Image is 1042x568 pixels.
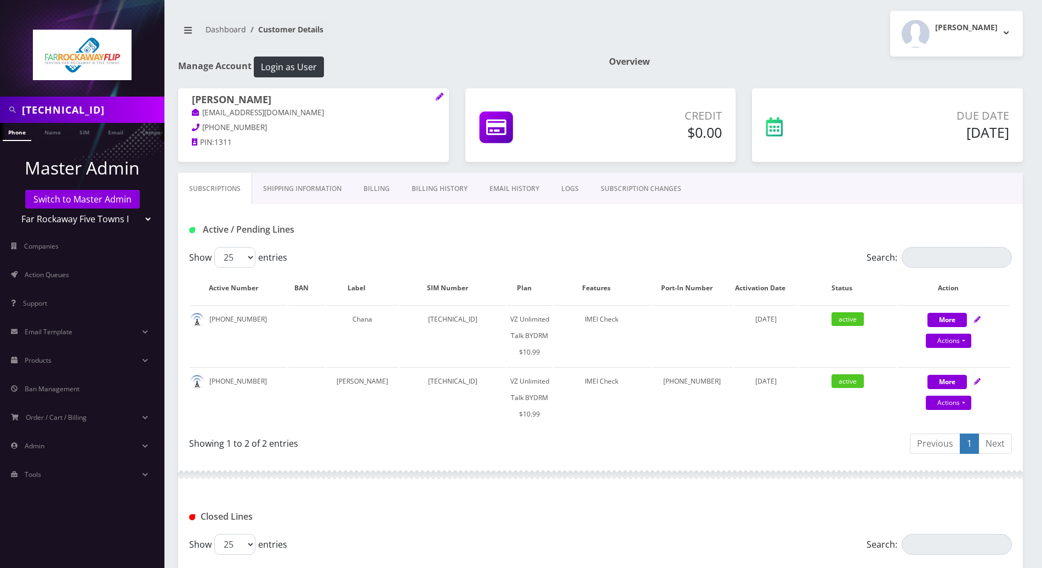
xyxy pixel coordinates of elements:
td: [PERSON_NAME] [326,367,398,428]
span: Action Queues [25,270,69,279]
a: Next [978,434,1012,454]
img: Closed Lines [189,514,195,520]
h5: $0.00 [587,124,722,140]
span: Tools [25,470,41,479]
th: SIM Number: activate to sort column ascending [400,272,506,304]
li: Customer Details [246,24,323,35]
select: Showentries [214,534,255,555]
button: More [927,375,967,389]
a: Dashboard [206,24,246,35]
th: BAN: activate to sort column ascending [288,272,324,304]
a: PIN: [192,137,214,148]
img: default.png [190,313,204,327]
th: Features: activate to sort column ascending [553,272,650,304]
button: Login as User [254,57,324,77]
p: Due Date [852,108,1009,124]
th: Plan: activate to sort column ascending [507,272,552,304]
label: Search: [867,247,1012,268]
h1: Overview [609,57,1023,67]
div: Showing 1 to 2 of 2 entries [189,432,593,450]
a: Login as User [252,60,324,72]
nav: breadcrumb [178,18,593,49]
a: Billing [352,173,401,205]
span: [DATE] [755,376,777,386]
a: SUBSCRIPTION CHANGES [590,173,692,205]
th: Port-In Number: activate to sort column ascending [652,272,733,304]
span: [DATE] [755,314,777,324]
th: Active Number: activate to sort column ascending [190,272,287,304]
td: VZ Unlimited Talk BYDRM $10.99 [507,367,552,428]
td: [TECHNICAL_ID] [400,305,506,366]
h1: Active / Pending Lines [189,224,452,235]
a: LOGS [550,173,590,205]
td: Chana [326,305,398,366]
h5: [DATE] [852,124,1009,140]
div: IMEI Check [553,373,650,390]
a: Subscriptions [178,173,252,205]
img: Active / Pending Lines [189,227,195,233]
div: IMEI Check [553,311,650,328]
span: active [832,312,864,326]
h2: [PERSON_NAME] [935,23,998,32]
span: [PHONE_NUMBER] [202,122,267,132]
span: Products [25,356,52,365]
label: Show entries [189,534,287,555]
span: Companies [24,241,59,251]
span: 1311 [214,137,232,147]
span: Order / Cart / Billing [26,413,87,422]
a: Actions [926,334,971,348]
td: [PHONE_NUMBER] [190,305,287,366]
td: [PHONE_NUMBER] [652,367,733,428]
a: Actions [926,396,971,410]
button: [PERSON_NAME] [890,11,1023,57]
img: default.png [190,375,204,389]
th: Action: activate to sort column ascending [897,272,1011,304]
a: [EMAIL_ADDRESS][DOMAIN_NAME] [192,108,324,119]
label: Show entries [189,247,287,268]
h1: [PERSON_NAME] [192,94,435,107]
td: [PHONE_NUMBER] [190,367,287,428]
input: Search: [902,534,1012,555]
span: Admin [25,441,44,451]
span: Email Template [25,327,72,336]
td: [TECHNICAL_ID] [400,367,506,428]
input: Search: [902,247,1012,268]
a: Company [136,123,173,140]
button: More [927,313,967,327]
span: active [832,374,864,388]
select: Showentries [214,247,255,268]
p: Credit [587,108,722,124]
img: Far Rockaway Five Towns Flip [33,30,132,80]
a: Switch to Master Admin [25,190,140,209]
a: 1 [960,434,979,454]
th: Label: activate to sort column ascending [326,272,398,304]
th: Status: activate to sort column ascending [799,272,896,304]
a: EMAIL HISTORY [479,173,550,205]
a: Previous [910,434,960,454]
input: Search in Company [22,99,162,120]
label: Search: [867,534,1012,555]
td: VZ Unlimited Talk BYDRM $10.99 [507,305,552,366]
h1: Manage Account [178,57,593,77]
a: Name [39,123,66,140]
span: Ban Management [25,384,79,393]
span: Support [23,299,47,308]
a: Billing History [401,173,479,205]
a: SIM [74,123,95,140]
a: Shipping Information [252,173,352,205]
h1: Closed Lines [189,511,452,522]
a: Phone [3,123,31,141]
a: Email [103,123,129,140]
th: Activation Date: activate to sort column ascending [734,272,798,304]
